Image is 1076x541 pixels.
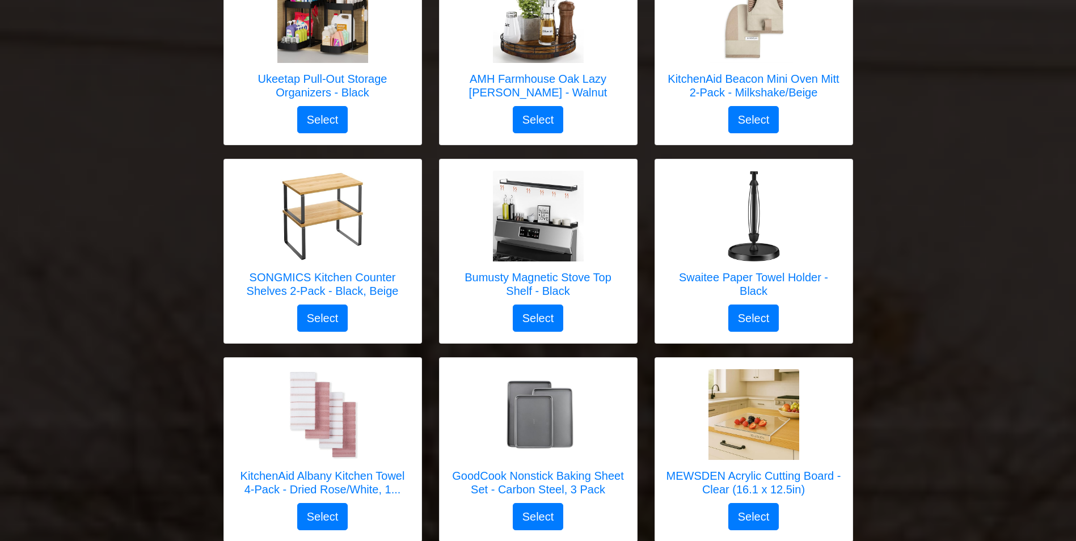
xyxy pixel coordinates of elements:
button: Select [513,503,564,530]
h5: Bumusty Magnetic Stove Top Shelf - Black [451,270,626,298]
img: KitchenAid Albany Kitchen Towel 4-Pack - Dried Rose/White, 16"x26" [277,369,368,460]
h5: KitchenAid Albany Kitchen Towel 4-Pack - Dried Rose/White, 1... [235,469,410,496]
button: Select [728,503,779,530]
img: Swaitee Paper Towel Holder - Black [708,171,799,261]
button: Select [297,106,348,133]
img: SONGMICS Kitchen Counter Shelves 2-Pack - Black, Beige [277,171,368,261]
a: Swaitee Paper Towel Holder - Black Swaitee Paper Towel Holder - Black [666,171,841,305]
a: KitchenAid Albany Kitchen Towel 4-Pack - Dried Rose/White, 16"x26" KitchenAid Albany Kitchen Towe... [235,369,410,503]
h5: AMH Farmhouse Oak Lazy [PERSON_NAME] - Walnut [451,72,626,99]
button: Select [513,106,564,133]
button: Select [297,503,348,530]
button: Select [728,106,779,133]
img: GoodCook Nonstick Baking Sheet Set - Carbon Steel, 3 Pack [493,369,584,460]
button: Select [297,305,348,332]
img: Bumusty Magnetic Stove Top Shelf - Black [493,171,584,261]
a: SONGMICS Kitchen Counter Shelves 2-Pack - Black, Beige SONGMICS Kitchen Counter Shelves 2-Pack - ... [235,171,410,305]
img: MEWSDEN Acrylic Cutting Board - Clear (16.1 x 12.5in) [708,369,799,460]
h5: KitchenAid Beacon Mini Oven Mitt 2-Pack - Milkshake/Beige [666,72,841,99]
button: Select [513,305,564,332]
a: GoodCook Nonstick Baking Sheet Set - Carbon Steel, 3 Pack GoodCook Nonstick Baking Sheet Set - Ca... [451,369,626,503]
h5: MEWSDEN Acrylic Cutting Board - Clear (16.1 x 12.5in) [666,469,841,496]
a: Bumusty Magnetic Stove Top Shelf - Black Bumusty Magnetic Stove Top Shelf - Black [451,171,626,305]
h5: Ukeetap Pull-Out Storage Organizers - Black [235,72,410,99]
h5: SONGMICS Kitchen Counter Shelves 2-Pack - Black, Beige [235,270,410,298]
h5: GoodCook Nonstick Baking Sheet Set - Carbon Steel, 3 Pack [451,469,626,496]
a: MEWSDEN Acrylic Cutting Board - Clear (16.1 x 12.5in) MEWSDEN Acrylic Cutting Board - Clear (16.1... [666,369,841,503]
button: Select [728,305,779,332]
h5: Swaitee Paper Towel Holder - Black [666,270,841,298]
